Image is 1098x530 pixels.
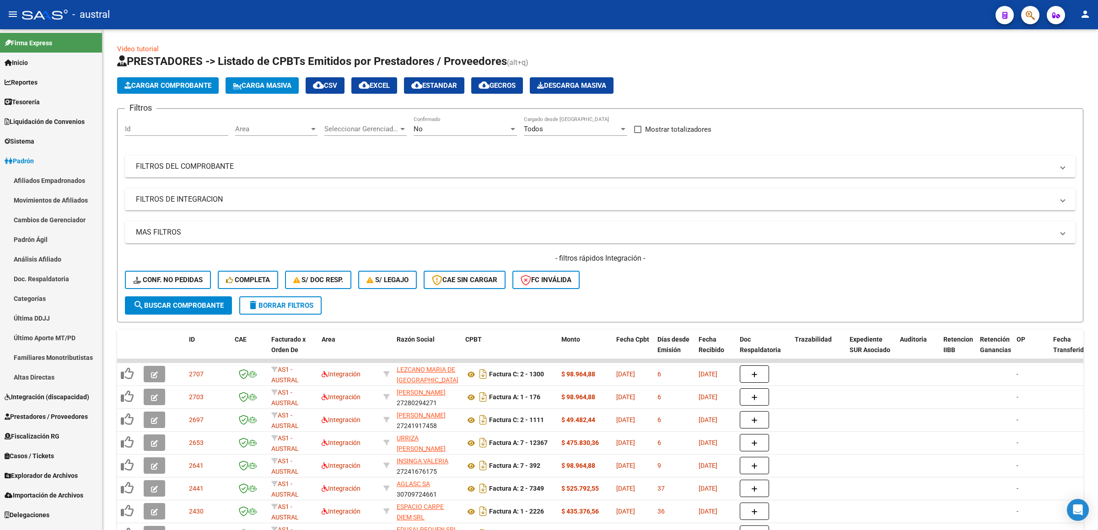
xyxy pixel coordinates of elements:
button: Borrar Filtros [239,296,322,315]
span: [DATE] [699,416,717,423]
button: Buscar Comprobante [125,296,232,315]
span: Sistema [5,136,34,146]
span: [DATE] [616,485,635,492]
mat-panel-title: FILTROS DEL COMPROBANTE [136,161,1054,171]
span: Borrar Filtros [248,301,313,310]
button: Carga Masiva [226,77,299,94]
span: Integración [322,439,361,446]
datatable-header-cell: Fecha Recibido [695,330,736,370]
span: Liquidación de Convenios [5,117,85,127]
span: Area [322,336,335,343]
strong: Factura C: 2 - 1111 [489,417,544,424]
mat-icon: cloud_download [313,80,324,91]
span: Integración [322,485,361,492]
span: Integración [322,462,361,469]
span: 6 [657,439,661,446]
i: Descargar documento [477,367,489,381]
i: Descargar documento [477,390,489,404]
span: [PERSON_NAME] [397,389,446,396]
span: [DATE] [699,485,717,492]
button: Estandar [404,77,464,94]
button: Completa [218,271,278,289]
span: [DATE] [616,416,635,423]
strong: $ 98.964,88 [561,393,595,401]
div: 27235676090 [397,433,458,452]
button: Cargar Comprobante [117,77,219,94]
datatable-header-cell: Retencion IIBB [940,330,976,370]
datatable-header-cell: Días desde Emisión [654,330,695,370]
span: Fecha Recibido [699,336,724,353]
span: Area [235,125,309,133]
strong: Factura A: 2 - 7349 [489,485,544,493]
span: Integración [322,508,361,515]
span: AS1 - AUSTRAL SALUD RNAS [271,457,309,486]
span: Seleccionar Gerenciador [324,125,398,133]
datatable-header-cell: ID [185,330,231,370]
span: Facturado x Orden De [271,336,306,353]
mat-icon: cloud_download [359,80,370,91]
span: [DATE] [699,370,717,378]
strong: Factura A: 7 - 12367 [489,439,548,447]
span: INSINGA VALERIA [397,457,448,465]
span: 6 [657,370,661,378]
strong: Factura C: 2 - 1300 [489,371,544,378]
span: (alt+q) [507,58,528,67]
i: Descargar documento [477,458,489,473]
span: Delegaciones [5,510,49,520]
span: Prestadores / Proveedores [5,412,88,422]
datatable-header-cell: Doc Respaldatoria [736,330,791,370]
div: Open Intercom Messenger [1067,499,1089,521]
span: [DATE] [699,393,717,401]
span: Fiscalización RG [5,431,59,441]
strong: Factura A: 1 - 2226 [489,508,544,515]
mat-icon: menu [7,9,18,20]
h3: Filtros [125,102,156,114]
span: [DATE] [616,462,635,469]
span: 2703 [189,393,204,401]
mat-panel-title: FILTROS DE INTEGRACION [136,194,1054,204]
i: Descargar documento [477,481,489,496]
mat-icon: person [1080,9,1091,20]
span: AS1 - AUSTRAL SALUD RNAS [271,434,309,463]
button: Descarga Masiva [530,77,614,94]
span: AS1 - AUSTRAL SALUD RNAS [271,389,309,417]
span: FC Inválida [521,276,571,284]
button: CSV [306,77,344,94]
mat-icon: search [133,300,144,311]
strong: $ 98.964,88 [561,370,595,378]
span: EXCEL [359,81,390,90]
span: S/ legajo [366,276,409,284]
span: 2697 [189,416,204,423]
span: [DATE] [616,439,635,446]
span: Estandar [411,81,457,90]
i: Descargar documento [477,504,489,519]
span: ESPACIO CARPE DIEM SRL [397,503,444,521]
h4: - filtros rápidos Integración - [125,253,1076,263]
span: URRIZA [PERSON_NAME] [397,434,446,452]
span: ID [189,336,195,343]
mat-icon: cloud_download [479,80,490,91]
span: Importación de Archivos [5,490,83,500]
div: 30717056295 [397,502,458,521]
strong: $ 475.830,36 [561,439,599,446]
span: Carga Masiva [233,81,291,90]
strong: $ 98.964,88 [561,462,595,469]
span: - [1017,393,1018,401]
span: Trazabilidad [795,336,832,343]
span: - [1017,439,1018,446]
mat-icon: delete [248,300,258,311]
strong: $ 49.482,44 [561,416,595,423]
span: 2430 [189,508,204,515]
span: [DATE] [699,462,717,469]
span: - [1017,508,1018,515]
span: [PERSON_NAME] [397,412,446,419]
span: Tesorería [5,97,40,107]
i: Descargar documento [477,412,489,427]
mat-expansion-panel-header: MAS FILTROS [125,221,1076,243]
span: [DATE] [616,508,635,515]
span: Buscar Comprobante [133,301,224,310]
span: 2441 [189,485,204,492]
datatable-header-cell: Monto [558,330,613,370]
button: FC Inválida [512,271,580,289]
i: Descargar documento [477,435,489,450]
